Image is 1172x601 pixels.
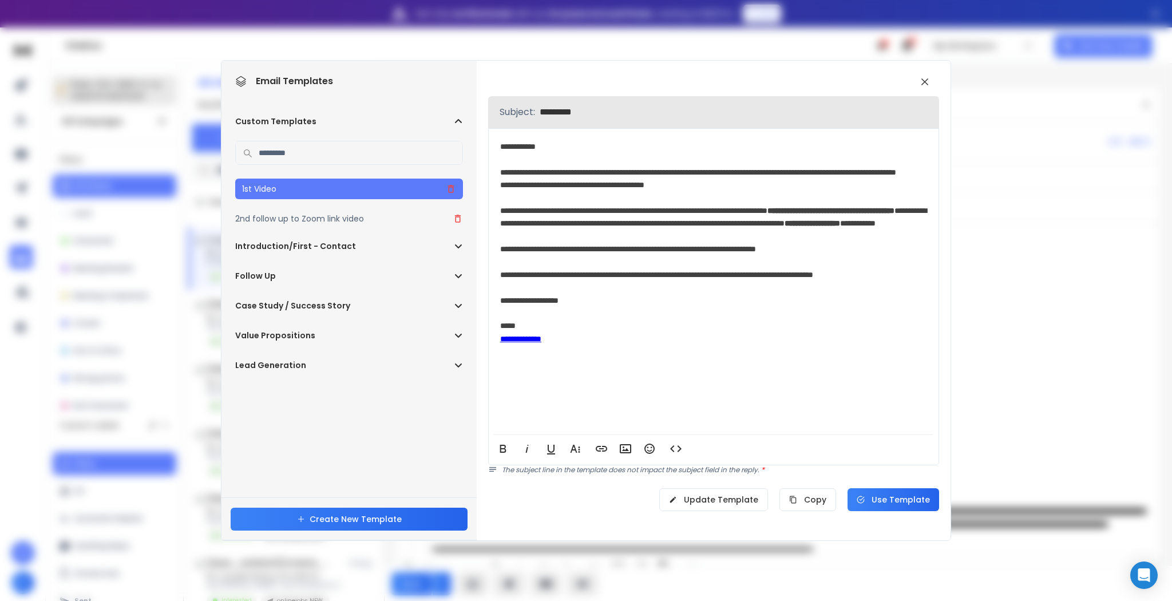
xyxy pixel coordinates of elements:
span: reply. [741,465,765,475]
button: Case Study / Success Story [235,300,463,311]
button: Update Template [659,488,768,511]
button: Code View [665,437,687,460]
button: More Text [564,437,586,460]
button: Italic (Ctrl+I) [516,437,538,460]
button: Follow Up [235,270,463,282]
button: Introduction/First - Contact [235,240,463,252]
button: Insert Image (Ctrl+P) [615,437,636,460]
button: Underline (Ctrl+U) [540,437,562,460]
button: Lead Generation [235,359,463,371]
button: Create New Template [231,508,468,531]
div: Open Intercom Messenger [1130,562,1158,589]
p: Subject: [500,105,535,119]
button: Emoticons [639,437,660,460]
p: The subject line in the template does not impact the subject field in the [502,465,940,475]
button: Bold (Ctrl+B) [492,437,514,460]
button: Use Template [848,488,939,511]
button: Value Propositions [235,330,463,341]
button: Copy [779,488,836,511]
button: Insert Link (Ctrl+K) [591,437,612,460]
